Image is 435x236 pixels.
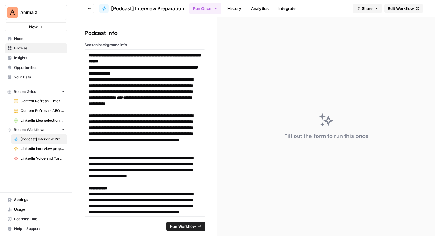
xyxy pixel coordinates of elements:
a: History [224,4,245,13]
a: [Podcast] Interview Preparation [11,134,67,144]
span: LinkedIn interview preparation [21,146,65,151]
span: Recent Workflows [14,127,45,132]
a: LinkedIn interview preparation [11,144,67,154]
a: Your Data [5,72,67,82]
span: Content Refresh - AEO and Keyword improvements [21,108,65,113]
div: Podcast info [85,29,205,37]
button: New [5,22,67,31]
span: Opportunities [14,65,65,70]
a: [Podcast] Interview Preparation [99,4,184,13]
span: Animalz [20,9,57,15]
a: Settings [5,195,67,205]
a: LinkedIn idea selection + post draft Grid [11,116,67,125]
span: LinkedIn idea selection + post draft Grid [21,118,65,123]
label: Season background info [85,42,205,48]
span: Run Workflow [170,223,196,229]
a: Learning Hub [5,214,67,224]
a: Home [5,34,67,43]
span: Share [362,5,373,11]
img: Animalz Logo [7,7,18,18]
span: Learning Hub [14,216,65,222]
span: Content Refresh - Internal Links & Meta tags [21,98,65,104]
span: Help + Support [14,226,65,231]
button: Share [353,4,382,13]
span: Usage [14,207,65,212]
button: Run Once [189,3,221,14]
a: Content Refresh - AEO and Keyword improvements [11,106,67,116]
a: Usage [5,205,67,214]
a: Browse [5,43,67,53]
span: New [29,24,38,30]
span: Insights [14,55,65,61]
button: Workspace: Animalz [5,5,67,20]
span: Your Data [14,75,65,80]
button: Help + Support [5,224,67,234]
a: Analytics [247,4,272,13]
a: Insights [5,53,67,63]
span: Edit Workflow [388,5,414,11]
span: Settings [14,197,65,203]
button: Run Workflow [166,222,205,231]
span: Home [14,36,65,41]
span: Browse [14,46,65,51]
button: Recent Grids [5,87,67,96]
a: Edit Workflow [384,4,423,13]
a: Opportunities [5,63,67,72]
div: Fill out the form to run this once [284,132,369,140]
a: LinkedIn Voice and Tone Guide generator [11,154,67,163]
span: LinkedIn Voice and Tone Guide generator [21,156,65,161]
button: Recent Workflows [5,125,67,134]
a: Integrate [275,4,299,13]
span: [Podcast] Interview Preparation [111,5,184,12]
span: Recent Grids [14,89,36,94]
a: Content Refresh - Internal Links & Meta tags [11,96,67,106]
span: [Podcast] Interview Preparation [21,136,65,142]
